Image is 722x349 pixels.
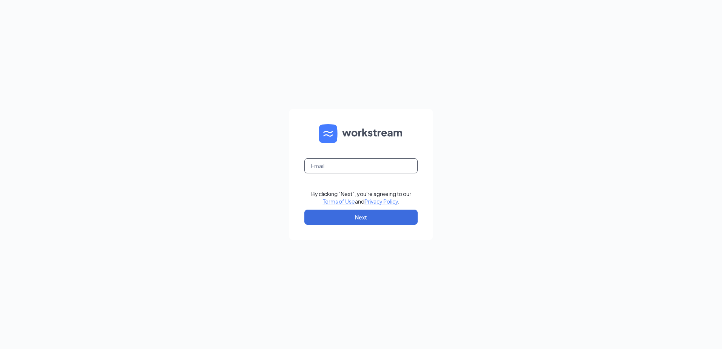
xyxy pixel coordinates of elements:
[323,198,355,205] a: Terms of Use
[304,210,418,225] button: Next
[319,124,403,143] img: WS logo and Workstream text
[364,198,398,205] a: Privacy Policy
[304,158,418,173] input: Email
[311,190,411,205] div: By clicking "Next", you're agreeing to our and .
